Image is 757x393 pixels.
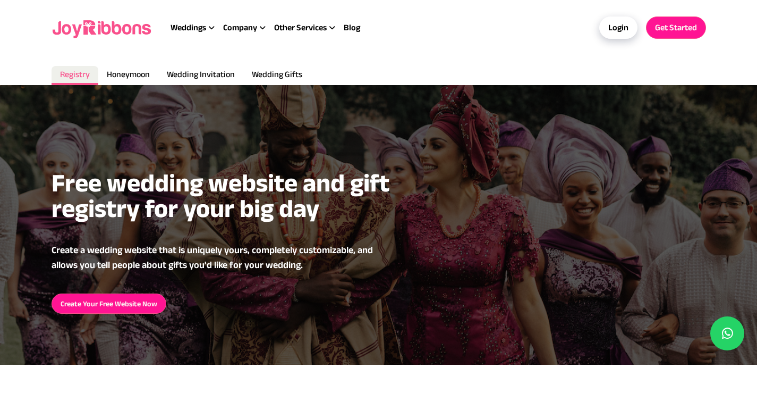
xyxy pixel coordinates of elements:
p: Create a wedding website that is uniquely yours, completely customizable, and allows you tell peo... [52,243,392,272]
span: Honeymoon [107,70,150,79]
div: Company [223,21,274,34]
a: Get Started [646,16,706,39]
div: Other Services [274,21,344,34]
a: Blog [344,21,360,34]
span: Wedding Invitation [167,70,235,79]
span: Wedding Gifts [252,70,302,79]
a: Login [599,16,637,39]
h2: Free wedding website and gift registry for your big day [52,170,434,221]
a: Registry [52,66,98,85]
a: Wedding Gifts [243,66,311,85]
div: Weddings [171,21,223,34]
img: joyribbons logo [52,11,154,45]
span: Registry [60,70,90,79]
a: Create Your Free Website Now [52,294,166,314]
a: Wedding Invitation [158,66,243,85]
a: Honeymoon [98,66,158,85]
